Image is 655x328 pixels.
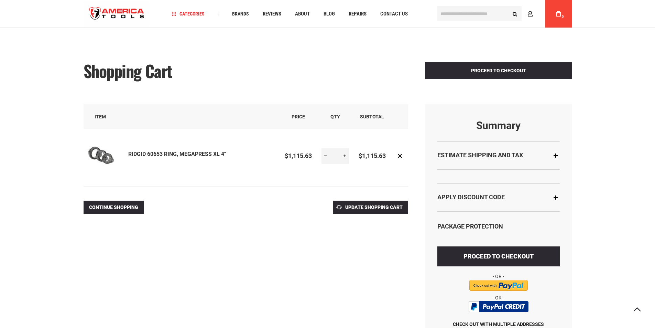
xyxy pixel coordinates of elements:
[84,59,172,83] span: Shopping Cart
[471,68,526,73] span: Proceed to Checkout
[437,193,505,201] strong: Apply Discount Code
[292,114,305,119] span: Price
[84,138,118,172] img: RIDGID 60653 RING, MEGAPRESS XL 4"
[84,201,144,214] a: Continue Shopping
[84,138,128,174] a: RIDGID 60653 RING, MEGAPRESS XL 4"
[333,201,408,214] button: Update Shopping Cart
[89,204,138,210] span: Continue Shopping
[437,120,560,131] strong: Summary
[295,11,310,17] span: About
[320,9,338,19] a: Blog
[172,11,205,16] span: Categories
[359,152,386,159] span: $1,115.63
[324,11,335,17] span: Blog
[168,9,208,19] a: Categories
[330,114,340,119] span: Qty
[425,62,572,79] button: Proceed to Checkout
[437,222,560,231] div: Package Protection
[128,151,226,157] a: RIDGID 60653 RING, MEGAPRESS XL 4"
[453,321,544,327] a: Check Out with Multiple Addresses
[437,151,523,159] strong: Estimate Shipping and Tax
[463,253,534,260] span: Proceed to Checkout
[84,1,150,27] a: store logo
[263,11,281,17] span: Reviews
[260,9,284,19] a: Reviews
[346,9,370,19] a: Repairs
[377,9,411,19] a: Contact Us
[509,7,522,20] button: Search
[345,204,403,210] span: Update Shopping Cart
[360,114,384,119] span: Subtotal
[292,9,313,19] a: About
[232,11,249,16] span: Brands
[95,114,106,119] span: Item
[285,152,312,159] span: $1,115.63
[349,11,367,17] span: Repairs
[229,9,252,19] a: Brands
[380,11,408,17] span: Contact Us
[84,1,150,27] img: America Tools
[562,15,564,19] span: 0
[437,246,560,266] button: Proceed to Checkout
